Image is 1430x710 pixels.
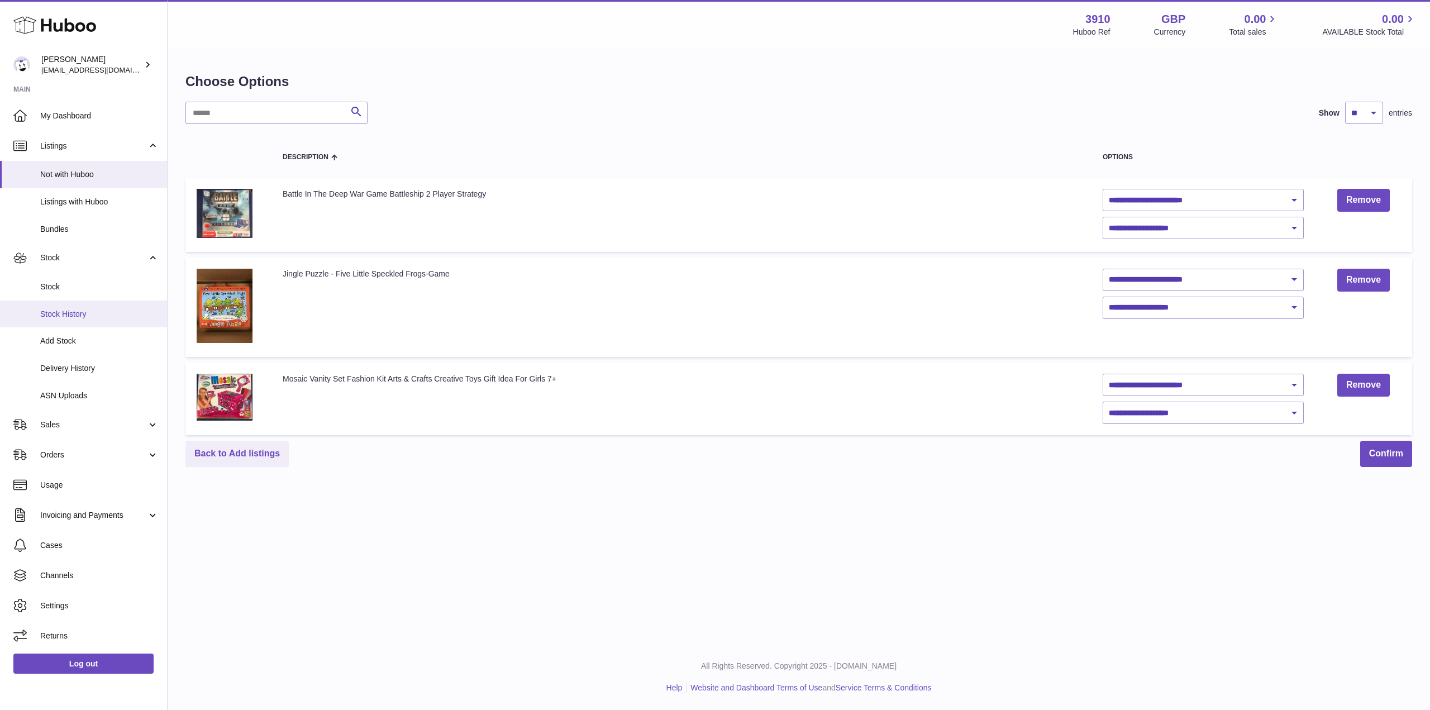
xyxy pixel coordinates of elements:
a: Service Terms & Conditions [836,683,932,692]
button: Confirm [1360,441,1412,467]
strong: 3910 [1085,12,1110,27]
div: Options [1103,154,1304,161]
li: and [687,683,931,693]
strong: GBP [1161,12,1185,27]
div: Mosaic Vanity Set Fashion Kit Arts & Crafts Creative Toys Gift Idea For Girls 7+ [283,374,1080,384]
span: Delivery History [40,363,159,374]
img: max@shopogolic.net [13,56,30,73]
img: $_12.JPG [197,189,252,238]
span: 0.00 [1245,12,1266,27]
div: [PERSON_NAME] [41,54,142,75]
span: Cases [40,540,159,551]
label: Show [1319,108,1340,118]
div: Huboo Ref [1073,27,1110,37]
span: ASN Uploads [40,390,159,401]
span: AVAILABLE Stock Total [1322,27,1417,37]
span: Stock [40,282,159,292]
span: Not with Huboo [40,169,159,180]
span: Description [283,154,328,161]
span: Stock History [40,309,159,320]
a: Back to Add listings [185,441,289,467]
a: Help [666,683,683,692]
span: Invoicing and Payments [40,510,147,521]
span: Listings [40,141,147,151]
span: Returns [40,631,159,641]
a: 0.00 Total sales [1229,12,1279,37]
span: Bundles [40,224,159,235]
span: Channels [40,570,159,581]
a: Website and Dashboard Terms of Use [690,683,822,692]
span: [EMAIL_ADDRESS][DOMAIN_NAME] [41,65,164,74]
div: Jingle Puzzle - Five Little Speckled Frogs-Game [283,269,1080,279]
a: 0.00 AVAILABLE Stock Total [1322,12,1417,37]
a: Remove [1337,374,1390,397]
span: Orders [40,450,147,460]
span: Add Stock [40,336,159,346]
img: $_12.JPG [197,374,252,421]
span: Settings [40,601,159,611]
span: Usage [40,480,159,490]
span: entries [1389,108,1412,118]
img: $_12.JPG [197,269,252,343]
p: All Rights Reserved. Copyright 2025 - [DOMAIN_NAME] [177,661,1421,671]
span: Stock [40,252,147,263]
a: Remove [1337,269,1390,292]
h1: Choose Options [185,73,1412,90]
span: Sales [40,420,147,430]
span: Listings with Huboo [40,197,159,207]
span: 0.00 [1382,12,1404,27]
div: Currency [1154,27,1186,37]
a: Log out [13,654,154,674]
div: Battle In The Deep War Game Battleship 2 Player Strategy [283,189,1080,199]
span: Total sales [1229,27,1279,37]
a: Remove [1337,189,1390,212]
span: My Dashboard [40,111,159,121]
